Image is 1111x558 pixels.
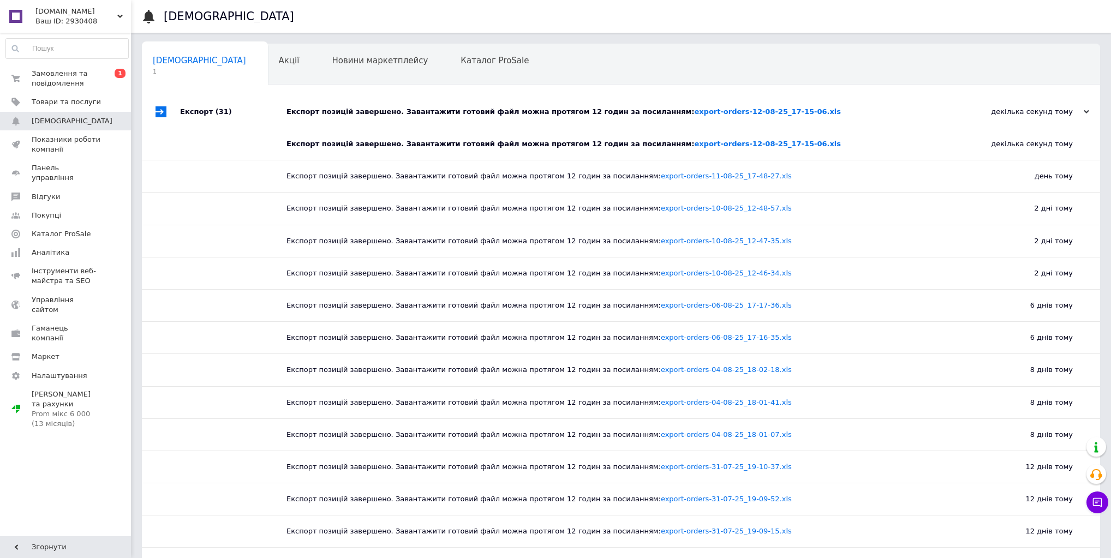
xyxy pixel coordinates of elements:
[661,333,792,341] a: export-orders-06-08-25_17-16-35.xls
[964,160,1100,192] div: день тому
[279,56,300,65] span: Акції
[661,237,792,245] a: export-orders-10-08-25_12-47-35.xls
[216,107,232,116] span: (31)
[286,462,964,472] div: Експорт позицій завершено. Завантажити готовий файл можна протягом 12 годин за посиланням:
[6,39,128,58] input: Пошук
[286,526,964,536] div: Експорт позицій завершено. Завантажити готовий файл можна протягом 12 годин за посиланням:
[32,295,101,315] span: Управління сайтом
[115,69,126,78] span: 1
[32,266,101,286] span: Інструменти веб-майстра та SEO
[964,257,1100,289] div: 2 дні тому
[32,69,101,88] span: Замовлення та повідомлення
[32,116,112,126] span: [DEMOGRAPHIC_DATA]
[661,269,792,277] a: export-orders-10-08-25_12-46-34.xls
[1086,491,1108,513] button: Чат з покупцем
[32,352,59,362] span: Маркет
[32,371,87,381] span: Налаштування
[286,494,964,504] div: Експорт позицій завершено. Завантажити готовий файл можна протягом 12 годин за посиланням:
[286,268,964,278] div: Експорт позицій завершено. Завантажити готовий файл можна протягом 12 годин за посиланням:
[661,398,792,406] a: export-orders-04-08-25_18-01-41.xls
[286,107,980,117] div: Експорт позицій завершено. Завантажити готовий файл можна протягом 12 годин за посиланням:
[32,163,101,183] span: Панель управління
[332,56,428,65] span: Новини маркетплейсу
[32,229,91,239] span: Каталог ProSale
[286,398,964,407] div: Експорт позицій завершено. Завантажити готовий файл можна протягом 12 годин за посиланням:
[964,193,1100,224] div: 2 дні тому
[153,56,246,65] span: [DEMOGRAPHIC_DATA]
[964,128,1100,160] div: декілька секунд тому
[32,192,60,202] span: Відгуки
[35,7,117,16] span: Baton.ua
[286,171,964,181] div: Експорт позицій завершено. Завантажити готовий файл можна протягом 12 годин за посиланням:
[694,107,841,116] a: export-orders-12-08-25_17-15-06.xls
[32,97,101,107] span: Товари та послуги
[661,365,792,374] a: export-orders-04-08-25_18-02-18.xls
[32,248,69,257] span: Аналітика
[964,322,1100,353] div: 6 днів тому
[286,203,964,213] div: Експорт позицій завершено. Завантажити готовий файл можна протягом 12 годин за посиланням:
[964,483,1100,515] div: 12 днів тому
[286,430,964,440] div: Експорт позицій завершено. Завантажити готовий файл можна протягом 12 годин за посиланням:
[286,333,964,343] div: Експорт позицій завершено. Завантажити готовий файл можна протягом 12 годин за посиланням:
[32,211,61,220] span: Покупці
[461,56,529,65] span: Каталог ProSale
[661,495,792,503] a: export-orders-31-07-25_19-09-52.xls
[32,135,101,154] span: Показники роботи компанії
[964,451,1100,483] div: 12 днів тому
[286,301,964,310] div: Експорт позицій завершено. Завантажити готовий файл можна протягом 12 годин за посиланням:
[32,409,101,429] div: Prom мікс 6 000 (13 місяців)
[661,463,792,471] a: export-orders-31-07-25_19-10-37.xls
[964,225,1100,257] div: 2 дні тому
[661,430,792,439] a: export-orders-04-08-25_18-01-07.xls
[286,236,964,246] div: Експорт позицій завершено. Завантажити готовий файл можна протягом 12 годин за посиланням:
[286,139,964,149] div: Експорт позицій завершено. Завантажити готовий файл можна протягом 12 годин за посиланням:
[694,140,841,148] a: export-orders-12-08-25_17-15-06.xls
[286,365,964,375] div: Експорт позицій завершено. Завантажити готовий файл можна протягом 12 годин за посиланням:
[964,290,1100,321] div: 6 днів тому
[661,204,792,212] a: export-orders-10-08-25_12-48-57.xls
[180,95,286,128] div: Експорт
[32,323,101,343] span: Гаманець компанії
[964,419,1100,451] div: 8 днів тому
[980,107,1089,117] div: декілька секунд тому
[661,172,792,180] a: export-orders-11-08-25_17-48-27.xls
[661,527,792,535] a: export-orders-31-07-25_19-09-15.xls
[964,515,1100,547] div: 12 днів тому
[964,354,1100,386] div: 8 днів тому
[35,16,131,26] div: Ваш ID: 2930408
[153,68,246,76] span: 1
[661,301,792,309] a: export-orders-06-08-25_17-17-36.xls
[32,389,101,429] span: [PERSON_NAME] та рахунки
[164,10,294,23] h1: [DEMOGRAPHIC_DATA]
[964,387,1100,418] div: 8 днів тому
